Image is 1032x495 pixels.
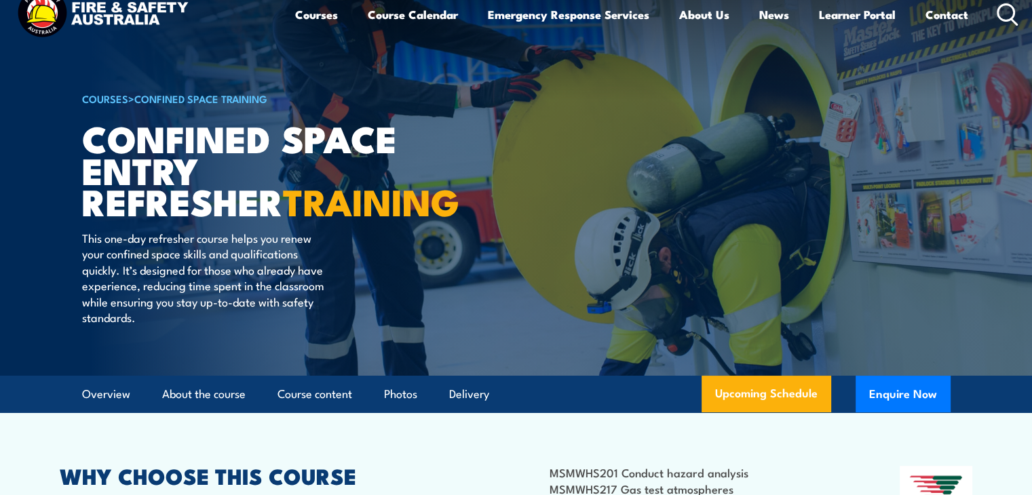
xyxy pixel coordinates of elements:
strong: TRAINING [283,172,459,229]
p: This one-day refresher course helps you renew your confined space skills and qualifications quick... [82,230,330,325]
button: Enquire Now [856,376,951,412]
a: About the course [162,376,246,412]
a: Overview [82,376,130,412]
a: Course content [278,376,352,412]
h1: Confined Space Entry Refresher [82,122,417,217]
h2: WHY CHOOSE THIS COURSE [60,466,456,485]
li: MSMWHS201 Conduct hazard analysis [550,464,834,480]
a: COURSES [82,91,128,106]
a: Delivery [449,376,489,412]
a: Confined Space Training [134,91,267,106]
a: Upcoming Schedule [702,376,831,412]
a: Photos [384,376,417,412]
h6: > [82,90,417,106]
